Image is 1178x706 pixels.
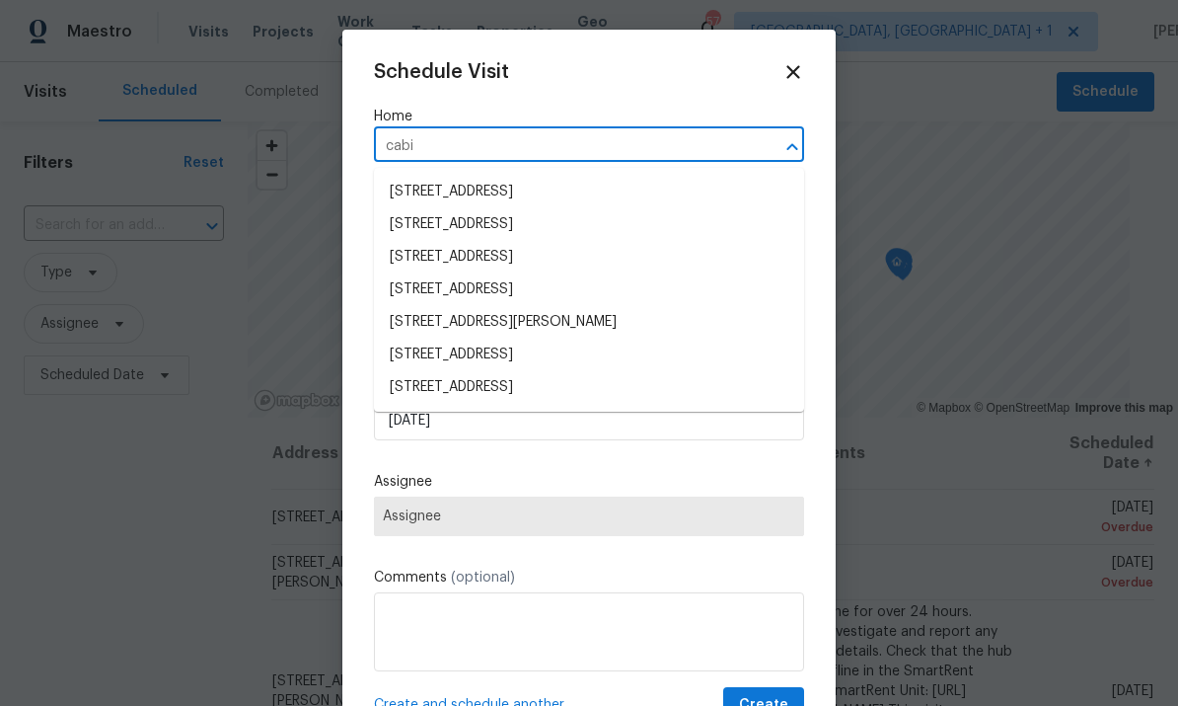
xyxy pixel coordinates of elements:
li: [STREET_ADDRESS] [374,208,804,241]
li: [STREET_ADDRESS] [374,339,804,371]
li: [STREET_ADDRESS][PERSON_NAME] [374,306,804,339]
span: Close [782,61,804,83]
input: Enter in an address [374,131,749,162]
li: [STREET_ADDRESS] [374,371,804,404]
input: M/D/YYYY [374,401,804,440]
span: Schedule Visit [374,62,509,82]
span: (optional) [451,571,515,585]
label: Assignee [374,472,804,492]
li: [STREET_ADDRESS] [374,176,804,208]
button: Close [778,133,806,161]
label: Comments [374,568,804,588]
span: Assignee [383,509,795,524]
li: [STREET_ADDRESS] [374,274,804,306]
label: Home [374,107,804,126]
li: [STREET_ADDRESS] [374,241,804,274]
